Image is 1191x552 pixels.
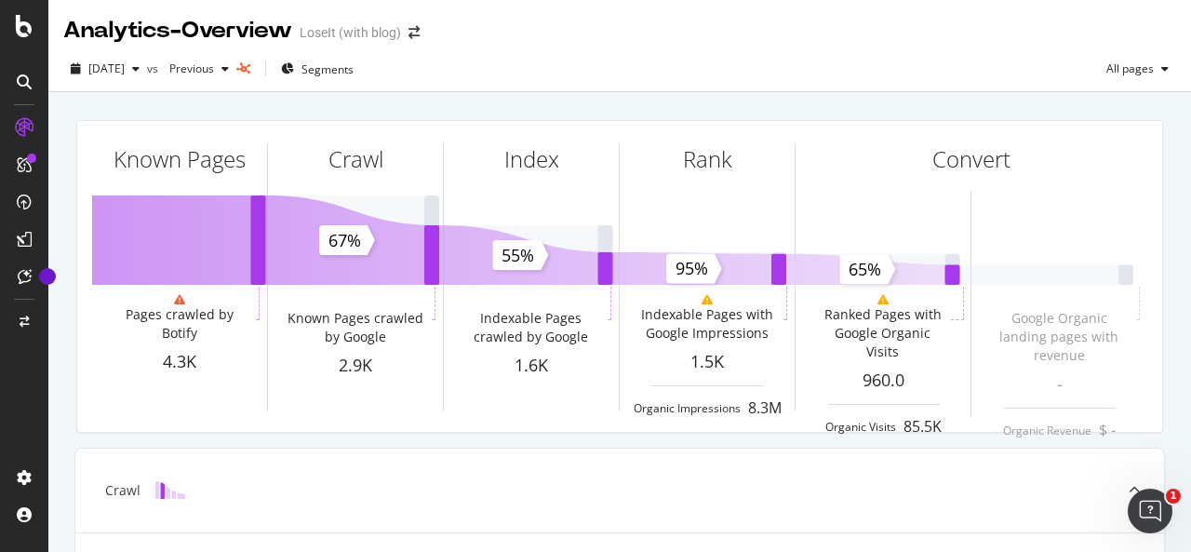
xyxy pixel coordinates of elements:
div: 1.6K [444,354,619,378]
div: Analytics - Overview [63,15,292,47]
div: LoseIt (with blog) [300,23,401,42]
button: Segments [274,54,361,84]
button: All pages [1099,54,1176,84]
div: 4.3K [92,350,267,374]
span: All pages [1099,61,1154,76]
span: vs [147,61,162,76]
span: Segments [301,61,354,77]
div: Crawl [328,143,383,175]
div: Known Pages [114,143,246,175]
div: 2.9K [268,354,443,378]
div: Tooltip anchor [39,268,56,285]
div: Index [504,143,559,175]
div: Indexable Pages with Google Impressions [634,305,780,343]
button: Previous [162,54,236,84]
div: Rank [683,143,732,175]
div: 8.3M [748,397,782,419]
div: arrow-right-arrow-left [408,26,420,39]
span: 1 [1166,489,1181,504]
div: Known Pages crawled by Google [282,309,428,346]
iframe: Intercom live chat [1128,489,1172,533]
div: Crawl [105,481,141,500]
div: Indexable Pages crawled by Google [458,309,604,346]
div: 1.5K [620,350,795,374]
div: Pages crawled by Botify [106,305,252,343]
button: [DATE] [63,54,147,84]
span: 2025 Aug. 28th [88,61,125,76]
img: block-icon [155,481,185,499]
span: Previous [162,61,214,76]
div: Organic Impressions [634,400,741,416]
